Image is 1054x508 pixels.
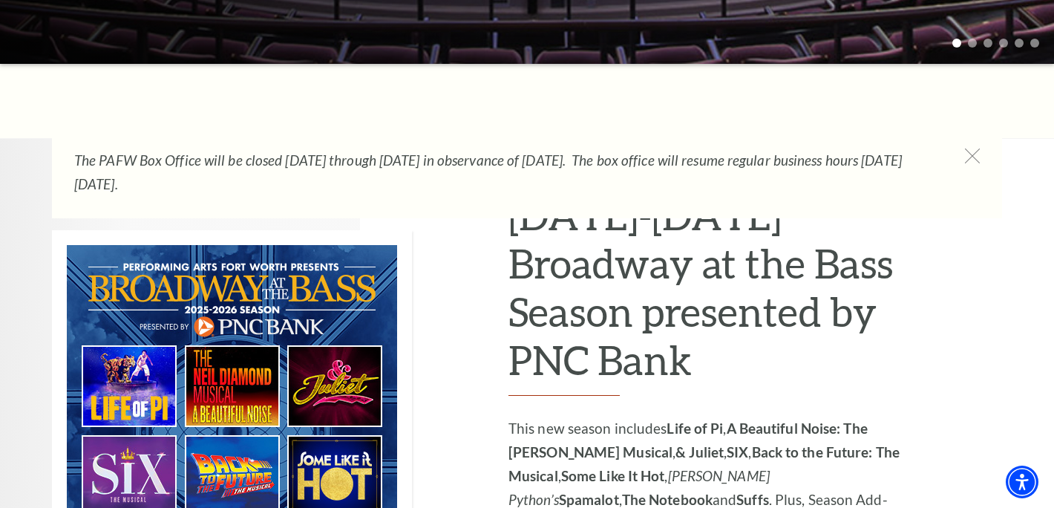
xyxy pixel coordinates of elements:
div: Accessibility Menu [1006,466,1038,498]
strong: Spamalot [559,491,619,508]
em: [PERSON_NAME] Python’s [508,467,770,508]
em: The PAFW Box Office will be closed [DATE] through [DATE] in observance of [DATE]. The box office ... [74,152,902,192]
h2: [DATE]-[DATE] Broadway at the Bass Season presented by PNC Bank [508,191,906,396]
strong: Some Like It Hot [561,467,665,484]
strong: & Juliet [675,443,724,460]
strong: Life of Pi [667,420,723,437]
strong: SIX [727,443,748,460]
strong: The Notebook [622,491,713,508]
strong: Suffs [736,491,769,508]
